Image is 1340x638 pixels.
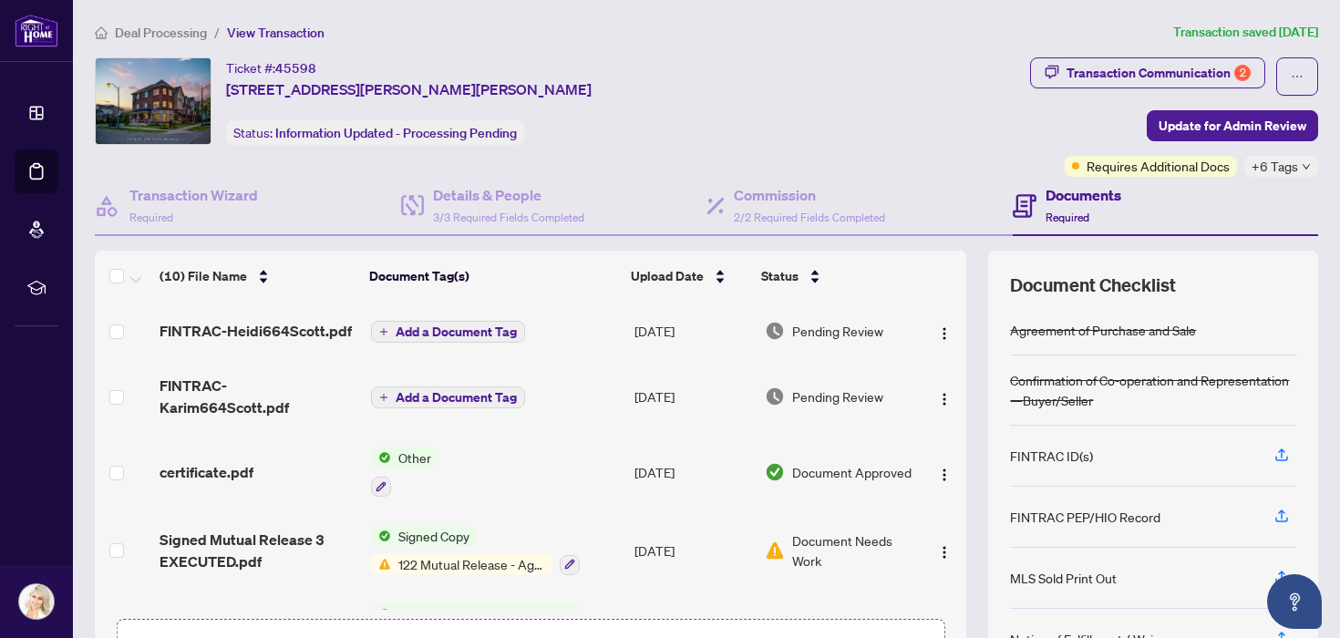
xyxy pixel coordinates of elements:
span: Information Updated - Processing Pending [275,125,517,141]
span: Document Checklist [1010,273,1176,298]
span: 45598 [275,60,316,77]
h4: Commission [734,184,885,206]
span: (10) File Name [160,266,247,286]
div: Status: [226,120,524,145]
img: Logo [937,468,952,482]
button: Add a Document Tag [371,320,525,344]
img: logo [15,14,58,47]
td: [DATE] [627,302,758,360]
button: Update for Admin Review [1147,110,1318,141]
img: Status Icon [371,526,391,546]
img: Status Icon [371,604,391,624]
img: Profile Icon [19,584,54,619]
td: [DATE] [627,360,758,433]
span: Signed Mutual Release 3 EXECUTED.pdf [160,529,356,572]
button: Logo [930,458,959,487]
img: Status Icon [371,448,391,468]
th: Upload Date [624,251,753,302]
span: Requires Additional Docs [1087,156,1230,176]
div: 2 [1234,65,1251,81]
img: Document Status [765,386,785,406]
div: Confirmation of Co-operation and Representation—Buyer/Seller [1010,370,1296,410]
div: FINTRAC ID(s) [1010,446,1093,466]
span: FINTRAC-Karim664Scott.pdf [160,375,356,418]
th: Document Tag(s) [362,251,624,302]
span: Document Needs Work [792,530,913,571]
span: Status [761,266,799,286]
img: Status Icon [371,554,391,574]
span: Other [391,448,438,468]
span: 3/3 Required Fields Completed [433,211,584,224]
button: Transaction Communication2 [1030,57,1265,88]
div: Agreement of Purchase and Sale [1010,320,1196,340]
span: Upload Date [631,266,704,286]
h4: Documents [1046,184,1121,206]
span: Required [129,211,173,224]
span: FINTRAC-Heidi664Scott.pdf [160,320,352,342]
img: Document Status [765,321,785,341]
span: home [95,26,108,39]
th: (10) File Name [152,251,362,302]
img: IMG-W12260899_1.jpg [96,58,211,144]
span: Right at Home Deposit Receipt [391,604,581,624]
span: plus [379,327,388,336]
article: Transaction saved [DATE] [1173,22,1318,43]
img: Logo [937,545,952,560]
td: [DATE] [627,511,758,590]
span: Pending Review [792,386,883,406]
span: ellipsis [1291,70,1304,83]
button: Status IconOther [371,448,438,497]
button: Logo [930,382,959,411]
h4: Transaction Wizard [129,184,258,206]
div: Transaction Communication [1067,58,1251,87]
button: Add a Document Tag [371,321,525,343]
h4: Details & People [433,184,584,206]
span: Document Approved [792,462,912,482]
span: Update for Admin Review [1159,111,1306,140]
div: FINTRAC PEP/HIO Record [1010,507,1160,527]
td: [DATE] [627,433,758,511]
span: Pending Review [792,321,883,341]
span: Deal Processing [115,25,207,41]
button: Add a Document Tag [371,386,525,409]
span: down [1302,162,1311,171]
img: Document Status [765,462,785,482]
span: Signed Copy [391,526,477,546]
span: Add a Document Tag [396,391,517,404]
span: 2/2 Required Fields Completed [734,211,885,224]
li: / [214,22,220,43]
img: Document Status [765,540,785,561]
button: Logo [930,316,959,345]
button: Status IconSigned CopyStatus Icon122 Mutual Release - Agreement of Purchase and Sale [371,526,580,575]
button: Add a Document Tag [371,386,525,408]
span: Add a Document Tag [396,325,517,338]
img: Logo [937,326,952,341]
span: 122 Mutual Release - Agreement of Purchase and Sale [391,554,552,574]
span: certificate.pdf [160,461,253,483]
span: +6 Tags [1252,156,1298,177]
th: Status [754,251,916,302]
span: Required [1046,211,1089,224]
div: Ticket #: [226,57,316,78]
img: Logo [937,392,952,406]
span: plus [379,393,388,402]
button: Open asap [1267,574,1322,629]
button: Logo [930,536,959,565]
span: View Transaction [227,25,325,41]
span: [STREET_ADDRESS][PERSON_NAME][PERSON_NAME] [226,78,592,100]
div: MLS Sold Print Out [1010,568,1117,588]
